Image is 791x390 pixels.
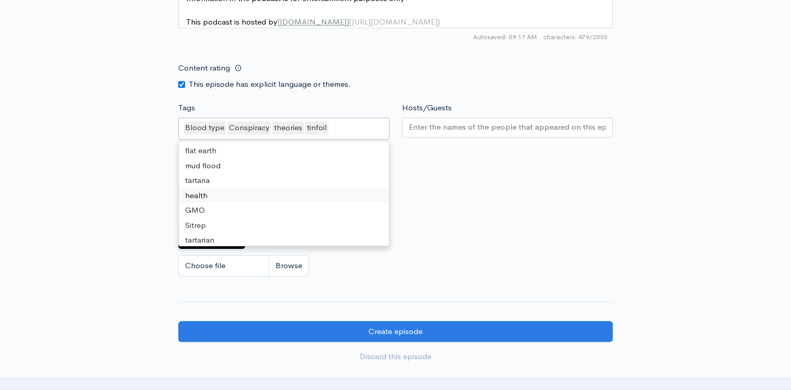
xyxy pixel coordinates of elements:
div: GMO [179,203,389,218]
div: tartarian [179,233,389,248]
a: Discard this episode [178,346,613,368]
span: [ [277,17,280,27]
input: Create episode [178,321,613,342]
span: [DOMAIN_NAME] [280,17,347,27]
div: flat earth [179,143,389,158]
label: Hosts/Guests [402,102,452,114]
div: tartaria [179,173,389,188]
div: Blood type [184,121,226,134]
div: mud flood [179,158,389,174]
span: This podcast is hosted by [186,17,440,27]
div: health [179,188,389,203]
div: theories [272,121,304,134]
small: If no artwork is selected your default podcast artwork will be used [178,168,613,178]
span: [URL][DOMAIN_NAME] [352,17,438,27]
div: Conspiracy [227,121,271,134]
span: Autosaved: 09:17 AM [473,32,537,42]
span: 479/2000 [543,32,607,42]
label: Content rating [178,58,230,79]
div: tinfoil [305,121,328,134]
label: Tags [178,102,195,114]
div: Sitrep [179,218,389,233]
span: ) [438,17,440,27]
label: This episode has explicit language or themes. [189,78,351,90]
span: ( [349,17,352,27]
span: ] [347,17,349,27]
input: Enter the names of the people that appeared on this episode [409,121,606,133]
